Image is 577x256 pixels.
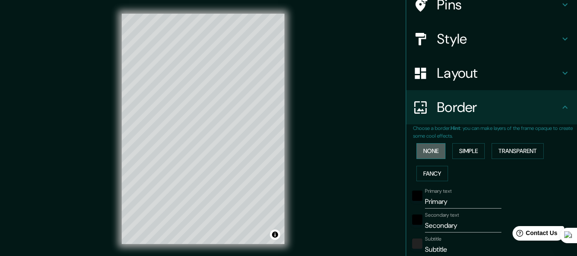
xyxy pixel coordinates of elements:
[501,223,568,247] iframe: Help widget launcher
[416,166,448,182] button: Fancy
[412,238,422,249] button: color-222222
[451,125,460,132] b: Hint
[437,30,560,47] h4: Style
[437,99,560,116] h4: Border
[270,230,280,240] button: Toggle attribution
[425,235,442,243] label: Subtitle
[416,143,445,159] button: None
[425,212,459,219] label: Secondary text
[437,65,560,82] h4: Layout
[412,191,422,201] button: black
[425,188,451,195] label: Primary text
[452,143,485,159] button: Simple
[406,56,577,90] div: Layout
[412,215,422,225] button: black
[406,22,577,56] div: Style
[406,90,577,124] div: Border
[413,124,577,140] p: Choose a border. : you can make layers of the frame opaque to create some cool effects.
[492,143,544,159] button: Transparent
